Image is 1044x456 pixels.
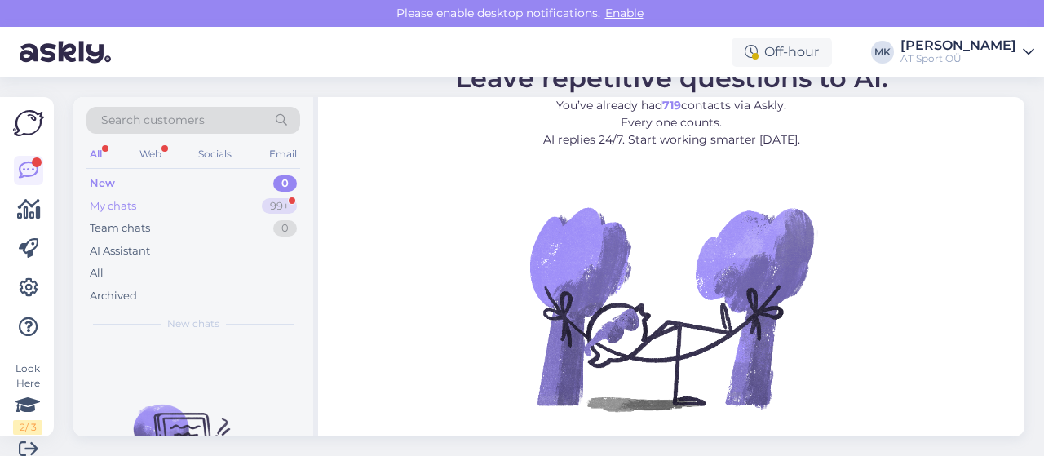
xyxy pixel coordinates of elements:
span: Leave repetitive questions to AI. [455,62,888,94]
span: Search customers [101,112,205,129]
div: All [86,144,105,165]
div: Archived [90,288,137,304]
a: [PERSON_NAME]AT Sport OÜ [900,39,1034,65]
div: 0 [273,175,297,192]
div: AT Sport OÜ [900,52,1016,65]
div: New [90,175,115,192]
div: Socials [195,144,235,165]
div: AI Assistant [90,243,150,259]
div: [PERSON_NAME] [900,39,1016,52]
div: MK [871,41,894,64]
div: Web [136,144,165,165]
div: Look Here [13,361,42,435]
div: 2 / 3 [13,420,42,435]
b: 719 [662,98,681,113]
div: Off-hour [732,38,832,67]
span: Enable [600,6,648,20]
div: 0 [273,220,297,237]
div: Email [266,144,300,165]
img: No Chat active [524,162,818,455]
div: My chats [90,198,136,215]
div: Team chats [90,220,150,237]
img: Askly Logo [13,110,44,136]
div: All [90,265,104,281]
span: New chats [167,317,219,331]
div: 99+ [262,198,297,215]
p: You’ve already had contacts via Askly. Every one counts. AI replies 24/7. Start working smarter [... [455,97,888,148]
